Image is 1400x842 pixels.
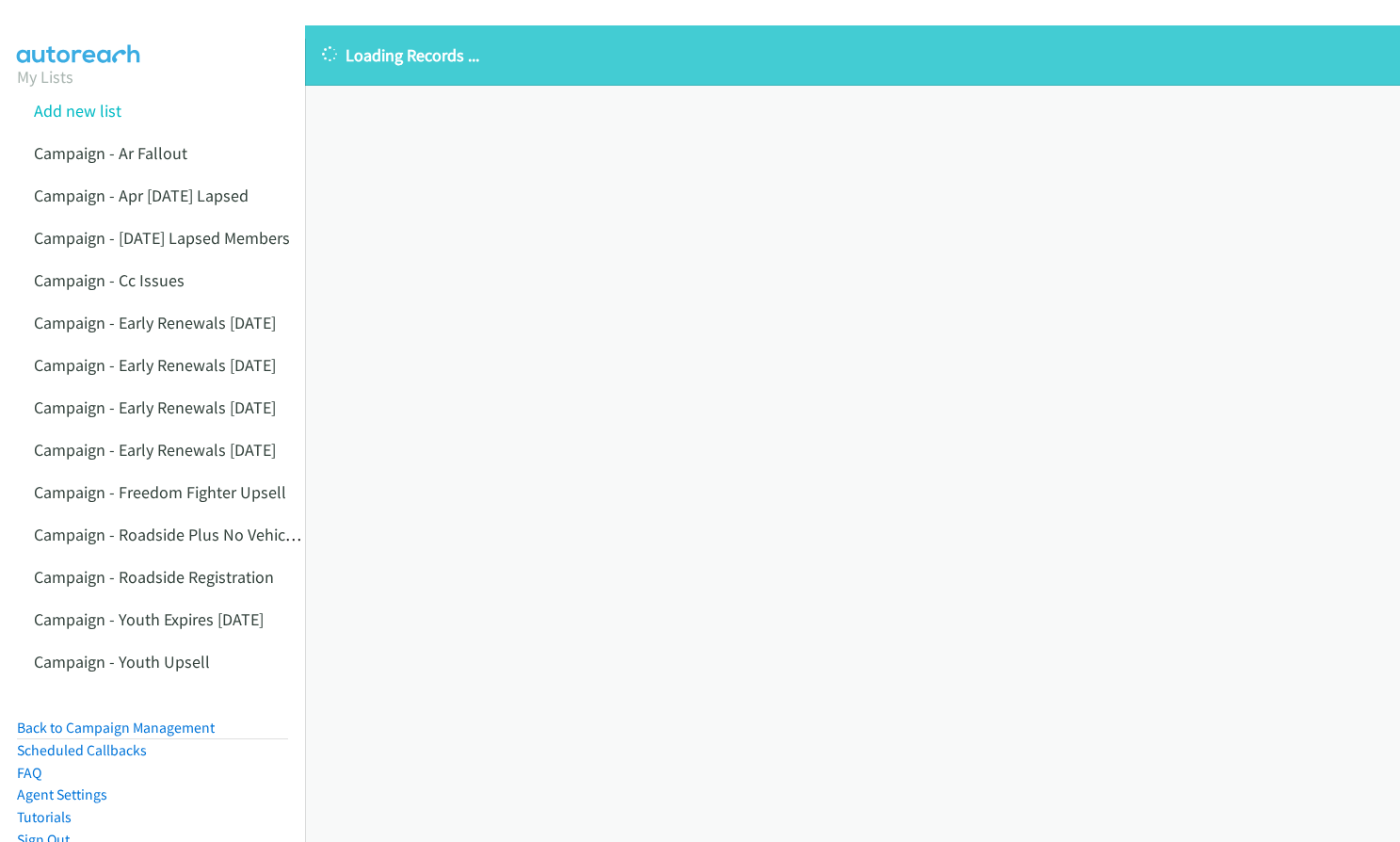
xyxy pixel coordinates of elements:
[34,481,286,503] a: Campaign - Freedom Fighter Upsell
[34,100,121,121] a: Add new list
[17,785,107,803] a: Agent Settings
[34,651,210,672] a: Campaign - Youth Upsell
[17,808,72,826] a: Tutorials
[34,354,276,376] a: Campaign - Early Renewals [DATE]
[34,227,290,249] a: Campaign - [DATE] Lapsed Members
[34,312,276,333] a: Campaign - Early Renewals [DATE]
[34,608,264,630] a: Campaign - Youth Expires [DATE]
[17,741,147,759] a: Scheduled Callbacks
[17,719,215,737] a: Back to Campaign Management
[17,764,41,782] a: FAQ
[34,142,187,164] a: Campaign - Ar Fallout
[34,566,274,588] a: Campaign - Roadside Registration
[34,439,276,461] a: Campaign - Early Renewals [DATE]
[34,269,185,291] a: Campaign - Cc Issues
[34,397,276,418] a: Campaign - Early Renewals [DATE]
[322,42,1383,68] p: Loading Records ...
[17,66,73,88] a: My Lists
[34,185,249,206] a: Campaign - Apr [DATE] Lapsed
[34,524,306,545] a: Campaign - Roadside Plus No Vehicles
